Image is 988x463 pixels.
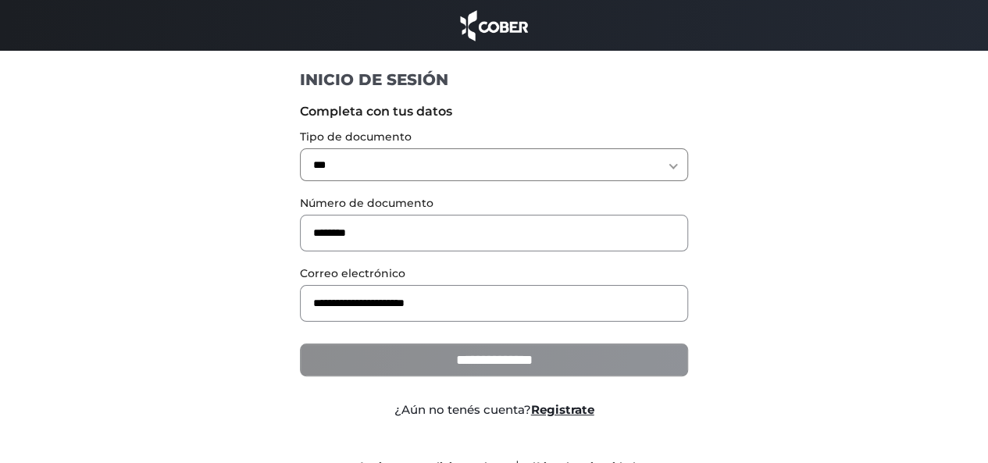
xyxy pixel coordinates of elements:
[300,69,688,90] h1: INICIO DE SESIÓN
[300,265,688,282] label: Correo electrónico
[300,102,688,121] label: Completa con tus datos
[456,8,533,43] img: cober_marca.png
[531,402,594,417] a: Registrate
[300,195,688,212] label: Número de documento
[288,401,700,419] div: ¿Aún no tenés cuenta?
[300,129,688,145] label: Tipo de documento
